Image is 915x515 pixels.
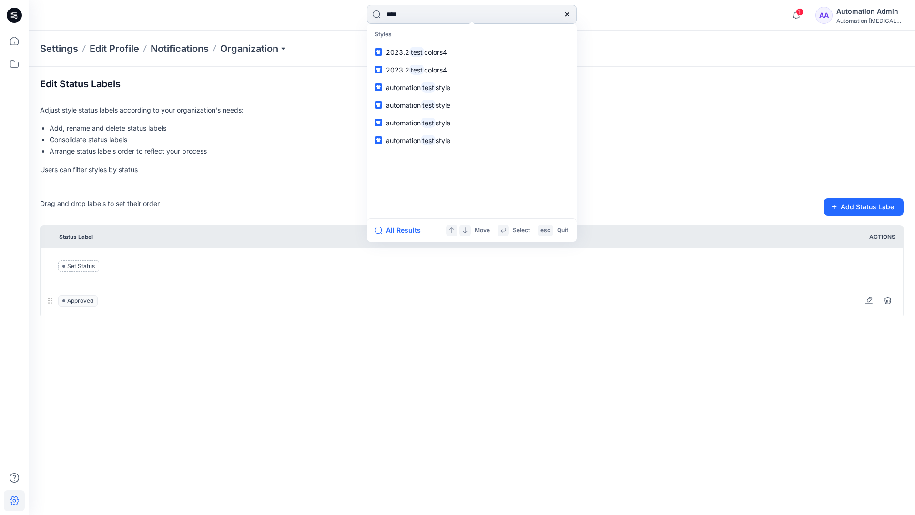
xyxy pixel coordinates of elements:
a: Edit Profile [90,42,139,55]
mark: test [421,135,436,146]
li: Add, rename and delete status labels [50,123,904,134]
span: 1 [796,8,803,16]
p: Styles [369,26,575,43]
span: colors4 [424,66,447,74]
mark: test [421,82,436,93]
button: All Results [375,225,427,236]
div: AA [815,7,833,24]
a: 2023.2testcolors4 [369,43,575,61]
div: Automation Admin [836,6,903,17]
mark: test [409,64,424,75]
th: ACTIONS [865,226,904,248]
a: automationteststyle [369,96,575,114]
li: Arrange status labels order to reflect your process [50,145,904,157]
p: Select [513,226,530,236]
button: Add Status Label [824,198,904,216]
span: style [436,83,450,92]
mark: test [421,117,436,128]
span: style [436,101,450,109]
span: style [436,119,450,127]
span: Drag and drop labels to set their order [40,198,160,216]
span: style [436,136,450,144]
p: Settings [40,42,78,55]
p: Users can filter styles by status [40,165,904,175]
a: automationteststyle [369,114,575,132]
p: Move [475,226,490,236]
mark: test [421,100,436,111]
a: Notifications [151,42,209,55]
span: 2023.2 [386,66,409,74]
li: Consolidate status labels [50,134,904,145]
mark: test [409,47,424,58]
span: Set Status [58,260,99,272]
span: automation [386,119,421,127]
span: automation [386,136,421,144]
p: Adjust style status labels according to your organization's needs: [40,105,904,115]
p: Quit [557,226,568,236]
span: 2023.2 [386,48,409,56]
div: Automation [MEDICAL_DATA]... [836,17,903,24]
span: Approved [58,295,98,307]
span: colors4 [424,48,447,56]
h2: Edit Status Labels [40,78,121,90]
th: Status Label [55,226,865,248]
span: automation [386,101,421,109]
a: 2023.2testcolors4 [369,61,575,79]
span: automation [386,83,421,92]
p: esc [540,226,550,236]
a: automationteststyle [369,79,575,96]
a: automationteststyle [369,132,575,149]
